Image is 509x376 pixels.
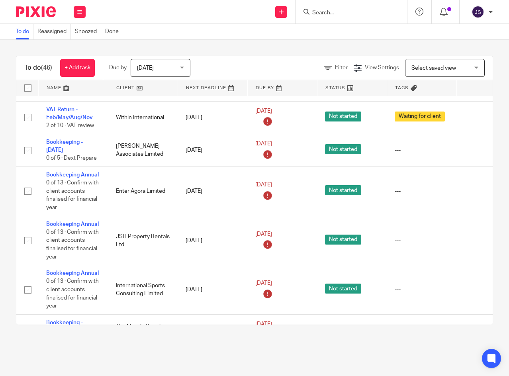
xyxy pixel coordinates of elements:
[41,65,52,71] span: (46)
[472,6,484,18] img: svg%3E
[325,284,361,294] span: Not started
[178,216,247,265] td: [DATE]
[108,314,178,347] td: The Mosaic Practice Ltd
[255,108,272,114] span: [DATE]
[395,237,448,245] div: ---
[46,123,94,128] span: 2 of 10 · VAT review
[108,101,178,134] td: Within International
[105,24,123,39] a: Done
[411,65,456,71] span: Select saved view
[325,144,361,154] span: Not started
[46,107,93,120] a: VAT Return - Feb/May/Aug/Nov
[255,141,272,147] span: [DATE]
[46,180,99,210] span: 0 of 13 · Confirm with client accounts finalised for financial year
[108,134,178,166] td: [PERSON_NAME] Associates Limited
[137,65,154,71] span: [DATE]
[46,172,99,178] a: Bookkeeping Annual
[395,286,448,294] div: ---
[46,221,99,227] a: Bookkeeping Annual
[255,321,272,327] span: [DATE]
[24,64,52,72] h1: To do
[108,265,178,315] td: International Sports Consulting Limited
[60,59,95,77] a: + Add task
[46,320,83,333] a: Bookkeeping - [DATE]
[365,65,399,70] span: View Settings
[178,101,247,134] td: [DATE]
[325,112,361,121] span: Not started
[395,112,445,121] span: Waiting for client
[255,280,272,286] span: [DATE]
[75,24,101,39] a: Snoozed
[178,265,247,315] td: [DATE]
[311,10,383,17] input: Search
[46,229,99,260] span: 0 of 13 · Confirm with client accounts finalised for financial year
[255,182,272,188] span: [DATE]
[255,231,272,237] span: [DATE]
[178,134,247,166] td: [DATE]
[108,166,178,216] td: Enter Agora Limited
[395,86,409,90] span: Tags
[395,146,448,154] div: ---
[325,235,361,245] span: Not started
[109,64,127,72] p: Due by
[178,314,247,347] td: [DATE]
[37,24,71,39] a: Reassigned
[395,187,448,195] div: ---
[335,65,348,70] span: Filter
[178,166,247,216] td: [DATE]
[16,24,33,39] a: To do
[46,139,83,153] a: Bookkeeping - [DATE]
[325,185,361,195] span: Not started
[46,270,99,276] a: Bookkeeping Annual
[16,6,56,17] img: Pixie
[46,279,99,309] span: 0 of 13 · Confirm with client accounts finalised for financial year
[108,216,178,265] td: JSH Property Rentals Ltd
[46,156,97,161] span: 0 of 5 · Dext Prepare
